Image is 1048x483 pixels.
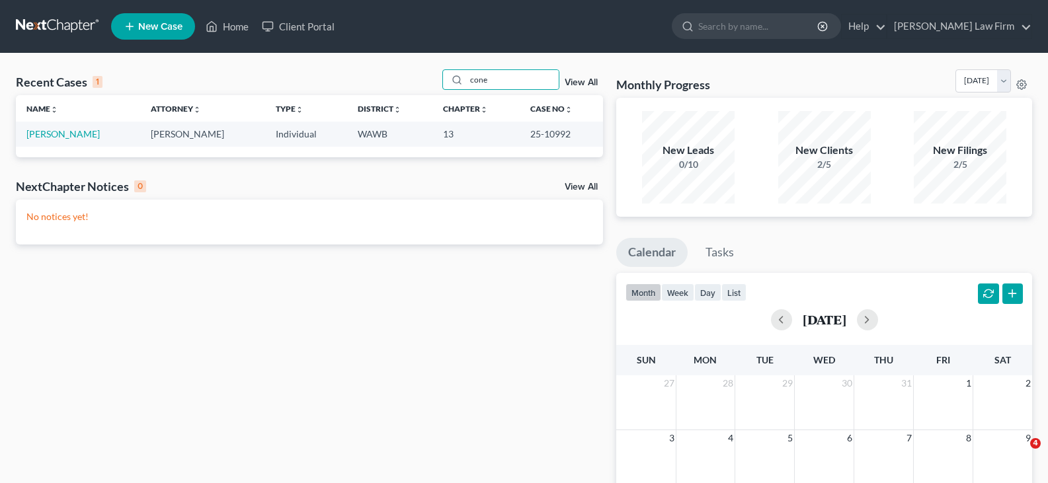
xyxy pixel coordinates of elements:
[786,430,794,446] span: 5
[698,14,819,38] input: Search by name...
[727,430,735,446] span: 4
[466,70,559,89] input: Search by name...
[16,178,146,194] div: NextChapter Notices
[663,375,676,391] span: 27
[151,104,201,114] a: Attorneyunfold_more
[432,122,520,146] td: 13
[887,15,1031,38] a: [PERSON_NAME] Law Firm
[276,104,303,114] a: Typeunfold_more
[16,74,102,90] div: Recent Cases
[1024,375,1032,391] span: 2
[840,375,854,391] span: 30
[637,354,656,365] span: Sun
[1003,438,1035,470] iframe: Intercom live chat
[480,106,488,114] i: unfold_more
[965,375,973,391] span: 1
[905,430,913,446] span: 7
[565,106,573,114] i: unfold_more
[443,104,488,114] a: Chapterunfold_more
[914,143,1006,158] div: New Filings
[26,210,592,223] p: No notices yet!
[694,238,746,267] a: Tasks
[778,143,871,158] div: New Clients
[616,77,710,93] h3: Monthly Progress
[694,354,717,365] span: Mon
[565,182,598,192] a: View All
[965,430,973,446] span: 8
[393,106,401,114] i: unfold_more
[694,283,721,301] button: day
[642,158,735,171] div: 0/10
[721,283,746,301] button: list
[347,122,432,146] td: WAWB
[50,106,58,114] i: unfold_more
[625,283,661,301] button: month
[1030,438,1041,449] span: 4
[721,375,735,391] span: 28
[530,104,573,114] a: Case Nounfold_more
[781,375,794,391] span: 29
[803,313,846,326] h2: [DATE]
[93,76,102,88] div: 1
[138,22,182,32] span: New Case
[900,375,913,391] span: 31
[616,238,688,267] a: Calendar
[813,354,835,365] span: Wed
[914,158,1006,171] div: 2/5
[520,122,604,146] td: 25-10992
[296,106,303,114] i: unfold_more
[756,354,774,365] span: Tue
[134,180,146,192] div: 0
[994,354,1011,365] span: Sat
[255,15,341,38] a: Client Portal
[778,158,871,171] div: 2/5
[140,122,264,146] td: [PERSON_NAME]
[26,128,100,139] a: [PERSON_NAME]
[842,15,886,38] a: Help
[642,143,735,158] div: New Leads
[565,78,598,87] a: View All
[358,104,401,114] a: Districtunfold_more
[1024,430,1032,446] span: 9
[193,106,201,114] i: unfold_more
[26,104,58,114] a: Nameunfold_more
[874,354,893,365] span: Thu
[936,354,950,365] span: Fri
[265,122,347,146] td: Individual
[668,430,676,446] span: 3
[846,430,854,446] span: 6
[199,15,255,38] a: Home
[661,283,694,301] button: week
